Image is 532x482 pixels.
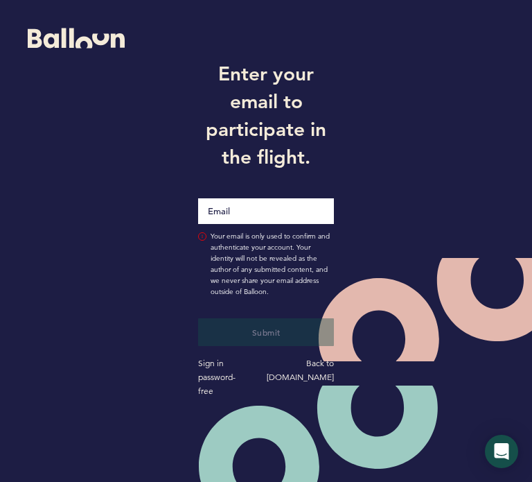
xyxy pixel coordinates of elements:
[188,60,344,171] h1: Enter your email to participate in the flight.
[198,198,334,224] input: Email
[211,231,334,298] span: Your email is only used to confirm and authenticate your account. Your identity will not be revea...
[198,318,334,346] button: Submit
[198,358,236,396] a: Sign in password-free
[252,327,281,338] span: Submit
[485,435,518,468] div: Open Intercom Messenger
